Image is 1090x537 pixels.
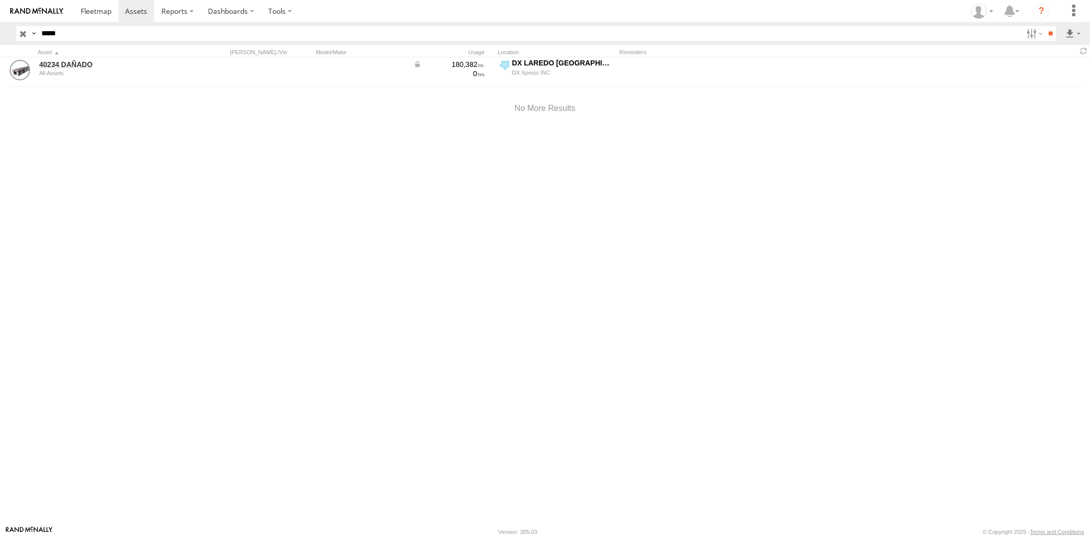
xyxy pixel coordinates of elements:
label: Click to View Current Location [498,58,615,86]
div: Model/Make [316,49,408,56]
div: Reminders [619,49,783,56]
div: undefined [39,70,179,76]
div: Usage [412,49,494,56]
div: Click to Sort [38,49,181,56]
div: [PERSON_NAME]./Vin [230,49,312,56]
a: View Asset Details [10,60,30,80]
div: © Copyright 2025 - [983,529,1084,535]
a: Visit our Website [6,527,53,537]
span: Refresh [1078,46,1090,56]
a: Terms and Conditions [1030,529,1084,535]
div: Data from Vehicle CANbus [413,60,485,69]
div: 0 [413,69,485,78]
div: Version: 305.03 [498,529,537,535]
div: DX Xpress INC [512,69,614,76]
img: rand-logo.svg [10,8,63,15]
a: 40234 DAÑADO [39,60,179,69]
div: Victor Sanchez [967,4,997,19]
label: Search Query [30,26,38,41]
div: Location [498,49,615,56]
label: Export results as... [1064,26,1082,41]
div: DX LAREDO [GEOGRAPHIC_DATA] [512,58,614,68]
i: ? [1033,3,1050,19]
label: Search Filter Options [1023,26,1045,41]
